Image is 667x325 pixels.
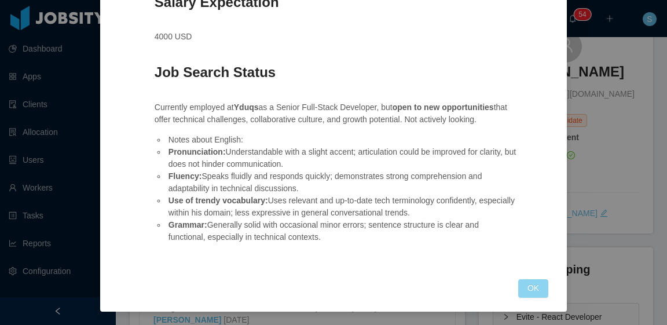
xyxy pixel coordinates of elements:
[518,279,548,298] button: OK
[168,171,202,181] strong: Fluency:
[166,219,518,243] li: Generally solid with occasional minor errors; sentence structure is clear and functional, especia...
[166,146,518,170] li: Understandable with a slight accent; articulation could be improved for clarity, but does not hin...
[155,101,518,126] p: Currently employed at as a Senior Full-Stack Developer, but that offer technical challenges, coll...
[166,195,518,219] li: Uses relevant and up-to-date tech terminology confidently, especially within his domain; less exp...
[168,220,207,229] strong: Grammar:
[168,196,268,205] strong: Use of trendy vocabulary:
[166,170,518,195] li: Speaks fluidly and responds quickly; demonstrates strong comprehension and adaptability in techni...
[234,103,259,112] strong: Yduqs
[155,31,518,43] p: 4000 USD
[168,147,226,156] strong: Pronunciation:
[393,103,494,112] strong: open to new opportunities
[166,134,518,146] li: Notes about English:
[155,63,518,82] h3: Job Search Status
